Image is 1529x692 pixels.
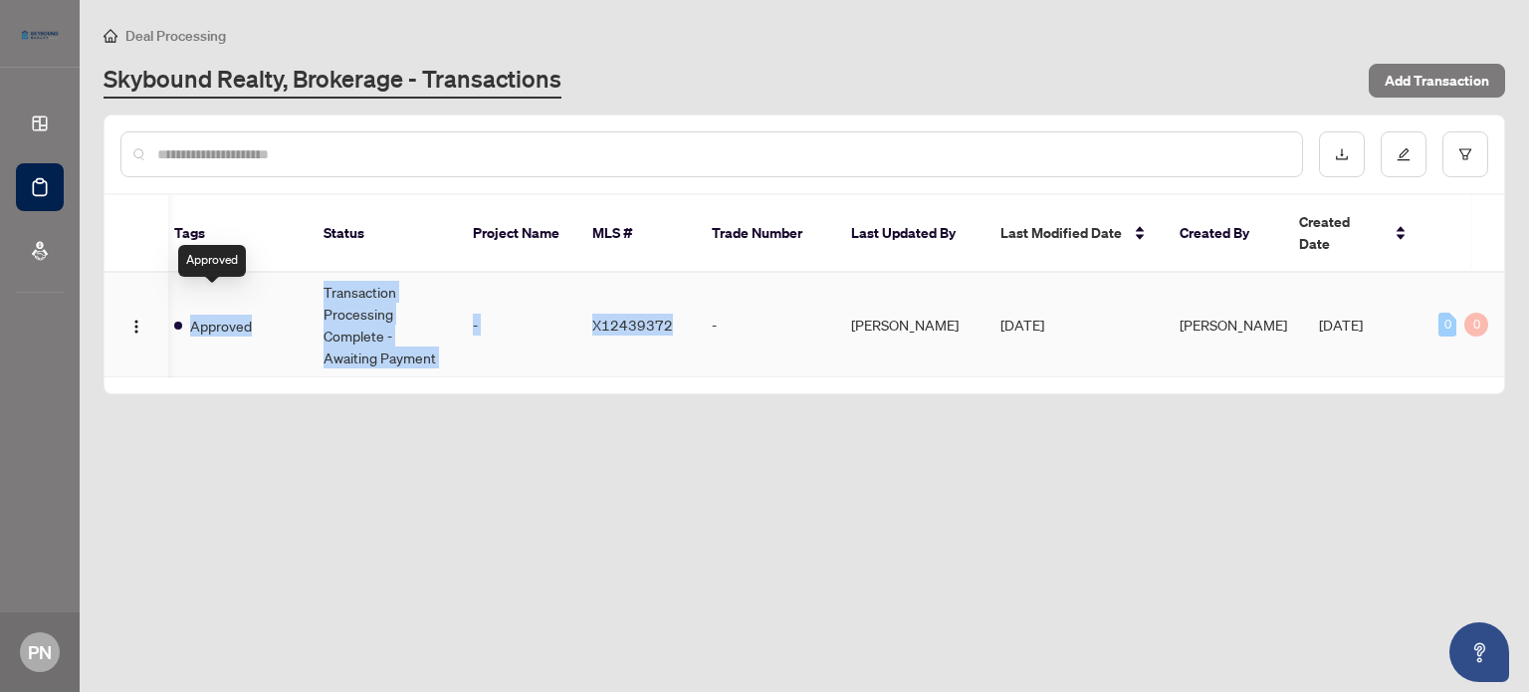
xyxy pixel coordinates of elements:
button: edit [1381,131,1426,177]
span: Add Transaction [1385,65,1489,97]
td: - [457,273,576,377]
th: Trade Number [696,195,835,273]
span: [DATE] [1000,316,1044,334]
span: X12439372 [592,316,673,334]
span: Last Modified Date [1000,222,1122,244]
img: logo [16,25,64,45]
th: Project Name [457,195,576,273]
img: Logo [128,319,144,335]
span: [PERSON_NAME] [1180,316,1287,334]
th: Tags [158,195,308,273]
span: PN [28,638,52,666]
button: Open asap [1449,622,1509,682]
span: Deal Processing [125,27,226,45]
th: Created Date [1283,195,1422,273]
th: Last Updated By [835,195,984,273]
span: Approved [190,315,252,337]
th: MLS # [576,195,696,273]
th: Status [308,195,457,273]
td: [PERSON_NAME] [835,273,984,377]
span: filter [1458,147,1472,161]
span: Created Date [1299,211,1383,255]
button: download [1319,131,1365,177]
td: - [696,273,835,377]
a: Skybound Realty, Brokerage - Transactions [104,63,561,99]
span: edit [1397,147,1411,161]
th: Last Modified Date [984,195,1164,273]
div: 0 [1438,313,1456,337]
th: Created By [1164,195,1283,273]
button: Add Transaction [1369,64,1505,98]
button: filter [1442,131,1488,177]
td: Transaction Processing Complete - Awaiting Payment [308,273,457,377]
button: Logo [120,309,152,341]
div: 0 [1464,313,1488,337]
span: [DATE] [1319,316,1363,334]
span: home [104,29,117,43]
span: download [1335,147,1349,161]
div: Approved [178,245,246,277]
